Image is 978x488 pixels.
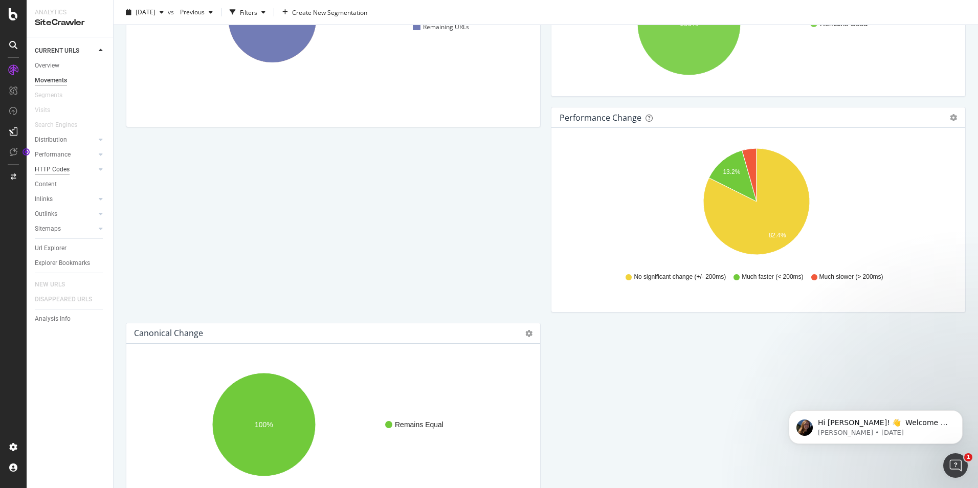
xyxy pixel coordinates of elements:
[35,194,96,205] a: Inlinks
[35,164,70,175] div: HTTP Codes
[35,243,106,254] a: Url Explorer
[773,389,978,460] iframe: Intercom notifications message
[35,120,87,130] a: Search Engines
[35,46,79,56] div: CURRENT URLS
[560,113,641,123] div: Performance Change
[35,314,71,324] div: Analysis Info
[176,4,217,20] button: Previous
[413,23,469,31] div: Remaining URLs
[560,144,953,263] svg: A chart.
[35,149,96,160] a: Performance
[742,273,803,281] span: Much faster (< 200ms)
[964,453,972,461] span: 1
[35,164,96,175] a: HTTP Codes
[395,420,443,429] text: Remains Equal
[35,294,92,305] div: DISAPPEARED URLS
[35,258,106,269] a: Explorer Bookmarks
[35,90,73,101] a: Segments
[35,179,57,190] div: Content
[35,279,75,290] a: NEW URLS
[35,75,106,86] a: Movements
[35,46,96,56] a: CURRENT URLS
[35,224,96,234] a: Sitemaps
[255,420,273,429] text: 100%
[35,120,77,130] div: Search Engines
[35,179,106,190] a: Content
[820,19,868,28] text: Remains Good
[226,4,270,20] button: Filters
[168,8,176,16] span: vs
[943,453,968,478] iframe: Intercom live chat
[35,294,102,305] a: DISAPPEARED URLS
[35,209,57,219] div: Outlinks
[240,8,257,16] div: Filters
[35,60,106,71] a: Overview
[35,209,96,219] a: Outlinks
[35,17,105,29] div: SiteCrawler
[35,8,105,17] div: Analytics
[35,75,67,86] div: Movements
[769,232,786,239] text: 82.4%
[35,258,90,269] div: Explorer Bookmarks
[950,114,957,121] div: gear
[176,8,205,16] span: Previous
[634,273,726,281] span: No significant change (+/- 200ms)
[35,135,96,145] a: Distribution
[122,4,168,20] button: [DATE]
[35,314,106,324] a: Analysis Info
[35,224,61,234] div: Sitemaps
[525,330,532,337] i: Options
[819,273,883,281] span: Much slower (> 200ms)
[35,149,71,160] div: Performance
[680,19,698,28] text: 100%
[723,168,740,175] text: 13.2%
[35,194,53,205] div: Inlinks
[136,8,155,16] span: 2025 Aug. 11th
[21,147,31,157] div: Tooltip anchor
[35,60,59,71] div: Overview
[35,90,62,101] div: Segments
[35,105,50,116] div: Visits
[292,8,367,16] span: Create New Segmentation
[35,279,65,290] div: NEW URLS
[278,4,371,20] button: Create New Segmentation
[35,135,67,145] div: Distribution
[35,243,66,254] div: Url Explorer
[35,105,60,116] a: Visits
[134,326,203,340] h4: Canonical Change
